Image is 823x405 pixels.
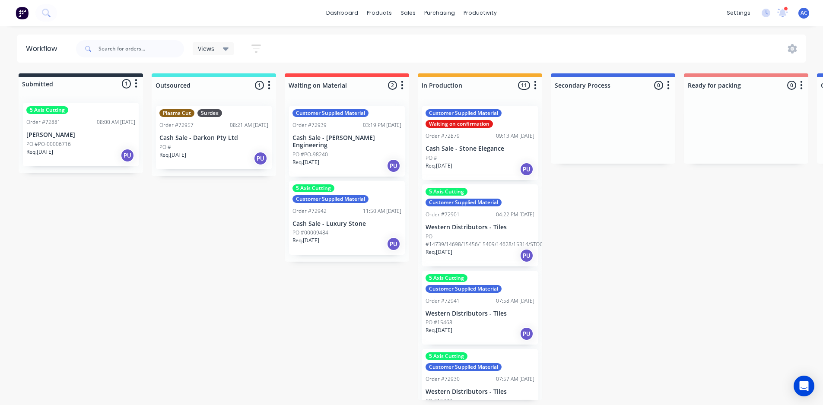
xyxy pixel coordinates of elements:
[426,233,546,248] p: PO #14739/14698/15456/15409/14628/15314/STOCK
[289,106,405,177] div: Customer Supplied MaterialOrder #7293903:19 PM [DATE]Cash Sale - [PERSON_NAME] EngineeringPO #PO-...
[292,207,327,215] div: Order #72942
[292,237,319,244] p: Req. [DATE]
[459,6,501,19] div: productivity
[387,159,400,173] div: PU
[159,109,194,117] div: Plasma Cut
[16,6,29,19] img: Factory
[159,151,186,159] p: Req. [DATE]
[520,327,534,341] div: PU
[387,237,400,251] div: PU
[363,207,401,215] div: 11:50 AM [DATE]
[292,220,401,228] p: Cash Sale - Luxury Stone
[426,297,460,305] div: Order #72941
[426,352,467,360] div: 5 Axis Cutting
[396,6,420,19] div: sales
[496,375,534,383] div: 07:57 AM [DATE]
[292,184,334,192] div: 5 Axis Cutting
[230,121,268,129] div: 08:21 AM [DATE]
[254,152,267,165] div: PU
[156,106,272,169] div: Plasma CutSurdexOrder #7295708:21 AM [DATE]Cash Sale - Darkon Pty LtdPO #Req.[DATE]PU
[426,162,452,170] p: Req. [DATE]
[426,224,534,231] p: Western Distributors - Tiles
[426,319,452,326] p: PO #15468
[426,145,534,152] p: Cash Sale - Stone Elegance
[426,132,460,140] div: Order #72879
[422,184,538,266] div: 5 Axis CuttingCustomer Supplied MaterialOrder #7290104:22 PM [DATE]Western Distributors - TilesPO...
[496,132,534,140] div: 09:13 AM [DATE]
[198,44,214,53] span: Views
[520,162,534,176] div: PU
[496,211,534,218] div: 04:22 PM [DATE]
[292,151,328,158] p: PO #PO-98240
[426,211,460,218] div: Order #72901
[97,118,135,126] div: 08:00 AM [DATE]
[26,106,68,114] div: 5 Axis Cutting
[26,44,61,54] div: Workflow
[426,188,467,196] div: 5 Axis Cutting
[159,121,194,129] div: Order #72957
[426,397,452,405] p: PO #15483
[420,6,459,19] div: purchasing
[426,199,502,206] div: Customer Supplied Material
[426,248,452,256] p: Req. [DATE]
[363,121,401,129] div: 03:19 PM [DATE]
[26,118,60,126] div: Order #72881
[289,181,405,255] div: 5 Axis CuttingCustomer Supplied MaterialOrder #7294211:50 AM [DATE]Cash Sale - Luxury StonePO #00...
[422,271,538,345] div: 5 Axis CuttingCustomer Supplied MaterialOrder #7294107:58 AM [DATE]Western Distributors - TilesPO...
[121,149,134,162] div: PU
[23,103,139,166] div: 5 Axis CuttingOrder #7288108:00 AM [DATE][PERSON_NAME]PO #PO-00006716Req.[DATE]PU
[801,9,807,17] span: AC
[426,120,493,128] div: Waiting on confirmation
[426,363,502,371] div: Customer Supplied Material
[292,158,319,166] p: Req. [DATE]
[292,195,369,203] div: Customer Supplied Material
[99,40,184,57] input: Search for orders...
[426,274,467,282] div: 5 Axis Cutting
[26,148,53,156] p: Req. [DATE]
[197,109,222,117] div: Surdex
[26,131,135,139] p: [PERSON_NAME]
[26,140,71,148] p: PO #PO-00006716
[426,109,502,117] div: Customer Supplied Material
[496,297,534,305] div: 07:58 AM [DATE]
[722,6,755,19] div: settings
[426,388,534,396] p: Western Distributors - Tiles
[426,375,460,383] div: Order #72930
[422,106,538,180] div: Customer Supplied MaterialWaiting on confirmationOrder #7287909:13 AM [DATE]Cash Sale - Stone Ele...
[159,143,171,151] p: PO #
[159,134,268,142] p: Cash Sale - Darkon Pty Ltd
[520,249,534,263] div: PU
[426,154,437,162] p: PO #
[426,310,534,317] p: Western Distributors - Tiles
[426,285,502,293] div: Customer Supplied Material
[292,121,327,129] div: Order #72939
[292,229,328,237] p: PO #00009484
[292,109,369,117] div: Customer Supplied Material
[322,6,362,19] a: dashboard
[426,326,452,334] p: Req. [DATE]
[362,6,396,19] div: products
[292,134,401,149] p: Cash Sale - [PERSON_NAME] Engineering
[794,376,814,396] div: Open Intercom Messenger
